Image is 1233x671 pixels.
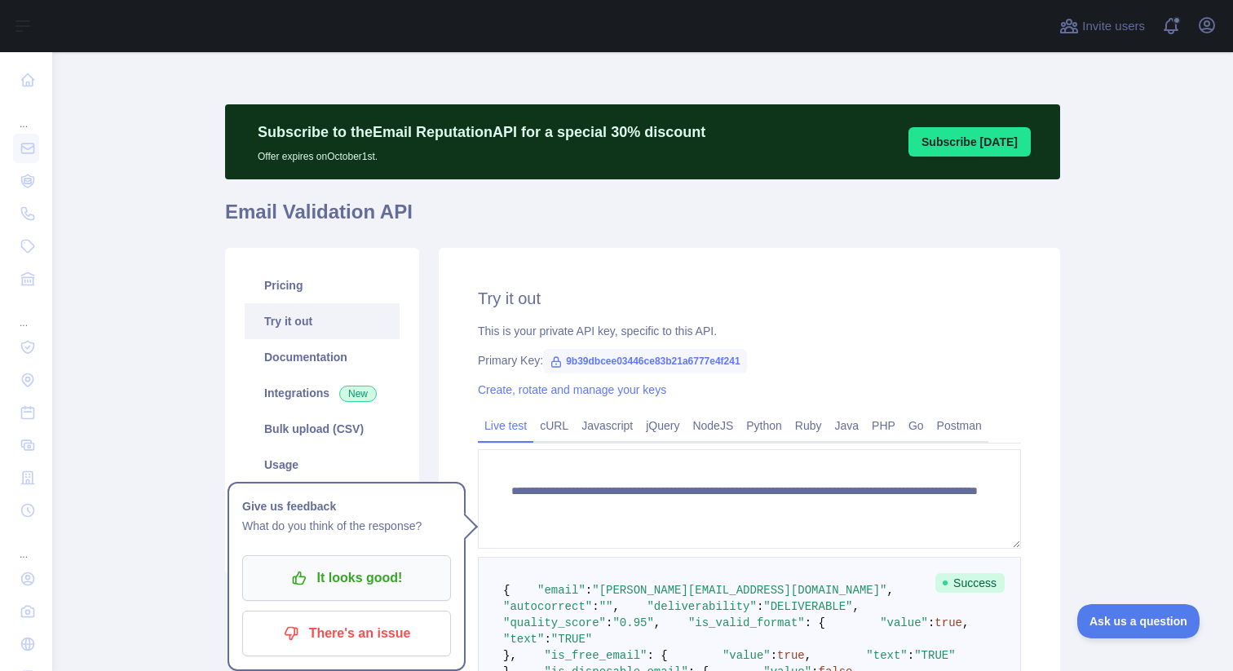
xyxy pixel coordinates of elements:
[575,413,639,439] a: Javascript
[586,584,592,597] span: :
[478,287,1021,310] h2: Try it out
[13,98,39,130] div: ...
[771,649,777,662] span: :
[543,349,747,373] span: 9b39dbcee03446ce83b21a6777e4f241
[908,127,1031,157] button: Subscribe [DATE]
[503,649,517,662] span: },
[1056,13,1148,39] button: Invite users
[1082,17,1145,36] span: Invite users
[688,616,805,629] span: "is_valid_format"
[245,411,400,447] a: Bulk upload (CSV)
[865,413,902,439] a: PHP
[478,413,533,439] a: Live test
[245,303,400,339] a: Try it out
[537,584,586,597] span: "email"
[592,584,886,597] span: "[PERSON_NAME][EMAIL_ADDRESS][DOMAIN_NAME]"
[612,616,653,629] span: "0.95"
[789,413,829,439] a: Ruby
[245,339,400,375] a: Documentation
[606,616,612,629] span: :
[1077,604,1200,638] iframe: Toggle Customer Support
[866,649,907,662] span: "text"
[902,413,930,439] a: Go
[533,413,575,439] a: cURL
[478,352,1021,369] div: Primary Key:
[503,633,544,646] span: "text"
[647,600,756,613] span: "deliverability"
[805,649,811,662] span: ,
[503,600,592,613] span: "autocorrect"
[478,383,666,396] a: Create, rotate and manage your keys
[258,143,705,163] p: Offer expires on October 1st.
[544,633,550,646] span: :
[777,649,805,662] span: true
[242,516,451,536] p: What do you think of the response?
[853,600,860,613] span: ,
[723,649,771,662] span: "value"
[686,413,740,439] a: NodeJS
[829,413,866,439] a: Java
[242,497,451,516] h1: Give us feedback
[258,121,705,143] p: Subscribe to the Email Reputation API for a special 30 % discount
[647,649,667,662] span: : {
[13,528,39,561] div: ...
[763,600,852,613] span: "DELIVERABLE"
[914,649,955,662] span: "TRUE"
[478,323,1021,339] div: This is your private API key, specific to this API.
[13,297,39,329] div: ...
[962,616,969,629] span: ,
[245,267,400,303] a: Pricing
[639,413,686,439] a: jQuery
[503,616,606,629] span: "quality_score"
[935,616,962,629] span: true
[654,616,661,629] span: ,
[339,386,377,402] span: New
[245,447,400,483] a: Usage
[880,616,928,629] span: "value"
[757,600,763,613] span: :
[245,375,400,411] a: Integrations New
[544,649,647,662] span: "is_free_email"
[908,649,914,662] span: :
[928,616,935,629] span: :
[740,413,789,439] a: Python
[612,600,619,613] span: ,
[887,584,894,597] span: ,
[503,584,510,597] span: {
[930,413,988,439] a: Postman
[935,573,1005,593] span: Success
[805,616,825,629] span: : {
[599,600,613,613] span: ""
[225,199,1060,238] h1: Email Validation API
[551,633,592,646] span: "TRUE"
[592,600,599,613] span: :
